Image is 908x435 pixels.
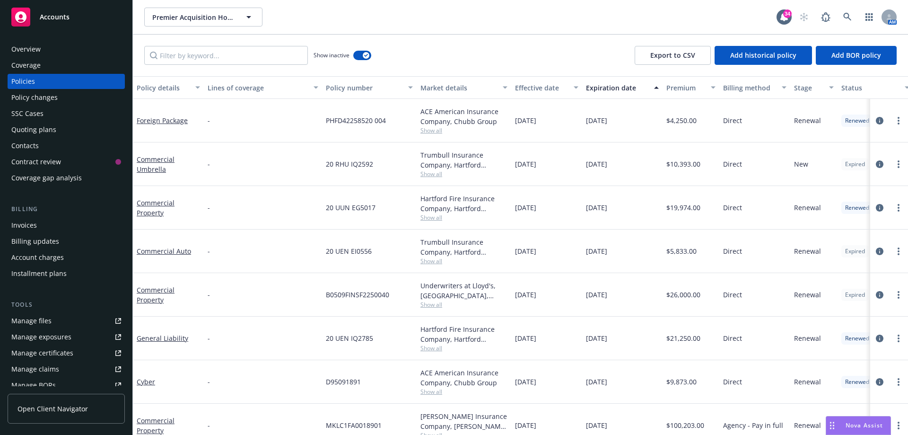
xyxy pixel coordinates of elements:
[723,83,776,93] div: Billing method
[8,300,125,310] div: Tools
[893,420,904,431] a: more
[723,377,742,387] span: Direct
[723,420,783,430] span: Agency - Pay in full
[838,8,857,27] a: Search
[586,290,607,300] span: [DATE]
[8,42,125,57] a: Overview
[420,368,507,388] div: ACE American Insurance Company, Chubb Group
[794,377,821,387] span: Renewal
[893,289,904,301] a: more
[723,333,742,343] span: Direct
[11,313,52,328] div: Manage files
[11,250,64,265] div: Account charges
[666,115,697,125] span: $4,250.00
[586,420,607,430] span: [DATE]
[133,76,204,99] button: Policy details
[420,107,507,126] div: ACE American Insurance Company, Chubb Group
[723,246,742,256] span: Direct
[515,377,536,387] span: [DATE]
[8,204,125,214] div: Billing
[586,246,607,256] span: [DATE]
[420,170,507,178] span: Show all
[417,76,511,99] button: Market details
[8,58,125,73] a: Coverage
[420,324,507,344] div: Hartford Fire Insurance Company, Hartford Insurance Group
[137,377,155,386] a: Cyber
[794,246,821,256] span: Renewal
[208,333,210,343] span: -
[8,266,125,281] a: Installment plans
[586,203,607,213] span: [DATE]
[841,83,899,93] div: Status
[874,376,885,388] a: circleInformation
[794,83,823,93] div: Stage
[715,46,812,65] button: Add historical policy
[845,204,869,212] span: Renewed
[730,51,796,60] span: Add historical policy
[11,266,67,281] div: Installment plans
[208,290,210,300] span: -
[8,170,125,186] a: Coverage gap analysis
[420,126,507,134] span: Show all
[8,329,125,345] span: Manage exposures
[40,13,70,21] span: Accounts
[137,285,175,304] a: Commercial Property
[11,42,41,57] div: Overview
[8,218,125,233] a: Invoices
[8,4,125,30] a: Accounts
[137,247,191,256] a: Commercial Auto
[816,8,835,27] a: Report a Bug
[515,159,536,169] span: [DATE]
[515,333,536,343] span: [DATE]
[663,76,719,99] button: Premium
[208,115,210,125] span: -
[845,378,869,386] span: Renewed
[420,83,497,93] div: Market details
[11,329,71,345] div: Manage exposures
[11,218,37,233] div: Invoices
[845,247,865,256] span: Expired
[586,83,648,93] div: Expiration date
[8,90,125,105] a: Policy changes
[208,83,308,93] div: Lines of coverage
[650,51,695,60] span: Export to CSV
[11,74,35,89] div: Policies
[11,138,39,153] div: Contacts
[208,203,210,213] span: -
[326,290,389,300] span: B0509FINSF2250040
[515,246,536,256] span: [DATE]
[874,289,885,301] a: circleInformation
[322,76,417,99] button: Policy number
[860,8,879,27] a: Switch app
[893,159,904,170] a: more
[326,333,373,343] span: 20 UEN IQ2785
[208,377,210,387] span: -
[794,8,813,27] a: Start snowing
[816,46,897,65] button: Add BOR policy
[874,159,885,170] a: circleInformation
[420,344,507,352] span: Show all
[204,76,322,99] button: Lines of coverage
[666,290,700,300] span: $26,000.00
[515,115,536,125] span: [DATE]
[893,333,904,344] a: more
[8,106,125,121] a: SSC Cases
[137,116,188,125] a: Foreign Package
[723,115,742,125] span: Direct
[719,76,790,99] button: Billing method
[794,203,821,213] span: Renewal
[11,154,61,169] div: Contract review
[893,246,904,257] a: more
[794,115,821,125] span: Renewal
[8,250,125,265] a: Account charges
[515,83,568,93] div: Effective date
[11,122,56,137] div: Quoting plans
[8,378,125,393] a: Manage BORs
[515,290,536,300] span: [DATE]
[586,333,607,343] span: [DATE]
[11,346,73,361] div: Manage certificates
[511,76,582,99] button: Effective date
[420,411,507,431] div: [PERSON_NAME] Insurance Company, [PERSON_NAME] Insurance, RT Specialty Insurance Services, LLC (R...
[11,106,44,121] div: SSC Cases
[11,234,59,249] div: Billing updates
